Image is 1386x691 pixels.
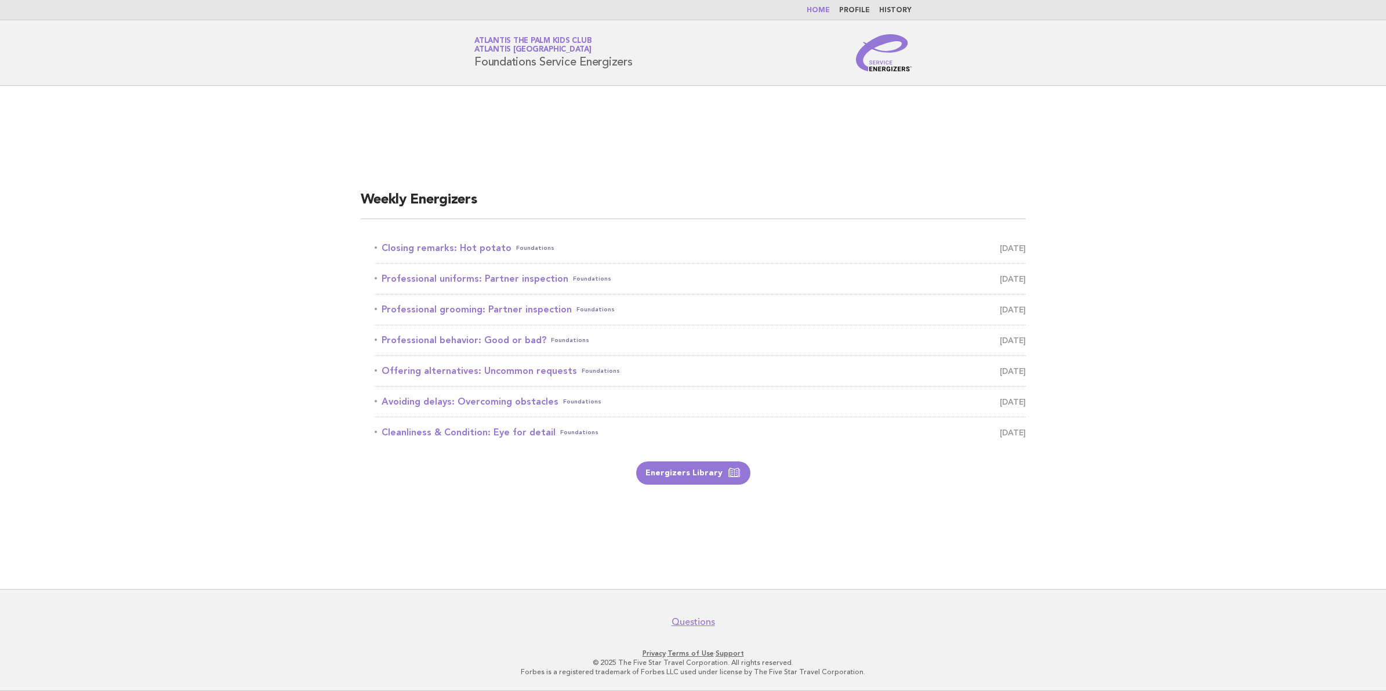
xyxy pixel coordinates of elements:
a: Avoiding delays: Overcoming obstaclesFoundations [DATE] [375,394,1026,410]
a: Energizers Library [636,461,750,485]
a: Home [807,7,830,14]
p: Forbes is a registered trademark of Forbes LLC used under license by The Five Star Travel Corpora... [338,667,1048,677]
span: Foundations [563,394,601,410]
span: Foundations [551,332,589,348]
a: Cleanliness & Condition: Eye for detailFoundations [DATE] [375,424,1026,441]
a: Closing remarks: Hot potatoFoundations [DATE] [375,240,1026,256]
span: Foundations [573,271,611,287]
a: Support [716,649,744,657]
a: Atlantis The Palm Kids ClubAtlantis [GEOGRAPHIC_DATA] [474,37,592,53]
a: Professional grooming: Partner inspectionFoundations [DATE] [375,301,1026,318]
a: Professional uniforms: Partner inspectionFoundations [DATE] [375,271,1026,287]
img: Service Energizers [856,34,912,71]
span: [DATE] [1000,271,1026,287]
p: © 2025 The Five Star Travel Corporation. All rights reserved. [338,658,1048,667]
a: Questions [672,616,715,628]
span: [DATE] [1000,301,1026,318]
a: Offering alternatives: Uncommon requestsFoundations [DATE] [375,363,1026,379]
span: [DATE] [1000,424,1026,441]
span: Foundations [516,240,554,256]
span: [DATE] [1000,240,1026,256]
a: Professional behavior: Good or bad?Foundations [DATE] [375,332,1026,348]
span: [DATE] [1000,363,1026,379]
span: [DATE] [1000,332,1026,348]
span: [DATE] [1000,394,1026,410]
a: Terms of Use [667,649,714,657]
a: Privacy [643,649,666,657]
span: Atlantis [GEOGRAPHIC_DATA] [474,46,592,54]
span: Foundations [560,424,598,441]
h2: Weekly Energizers [361,191,1026,219]
span: Foundations [582,363,620,379]
a: History [879,7,912,14]
a: Profile [839,7,870,14]
p: · · [338,649,1048,658]
h1: Foundations Service Energizers [474,38,633,68]
span: Foundations [576,301,615,318]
